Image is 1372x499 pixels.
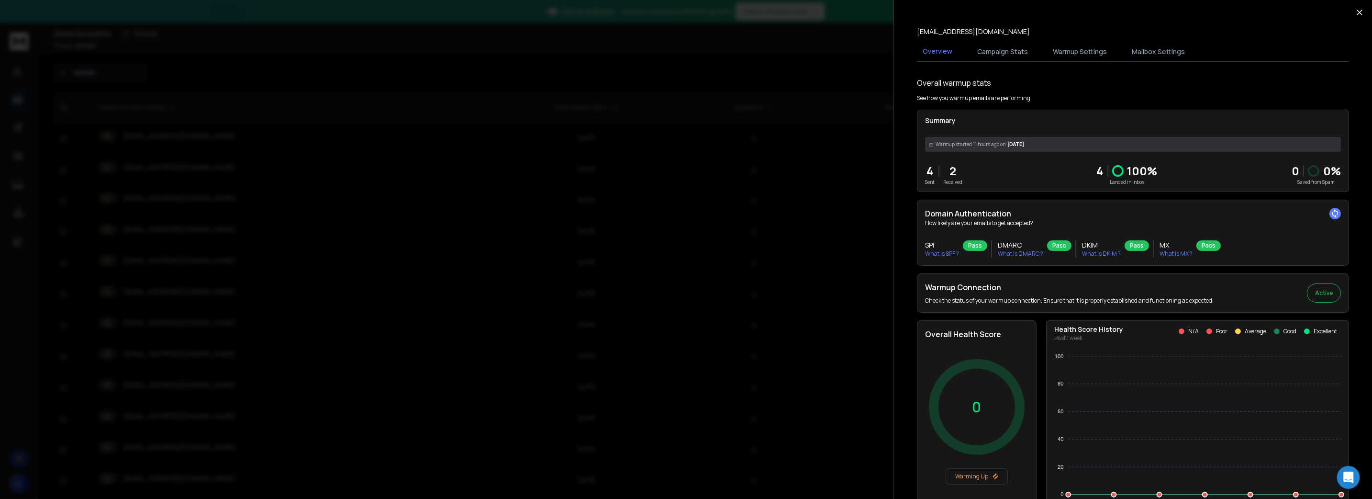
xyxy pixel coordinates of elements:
p: Excellent [1314,328,1337,335]
h3: DMARC [998,240,1043,250]
p: Landed in Inbox [1097,179,1158,186]
div: [DATE] [925,137,1341,152]
h2: Overall Health Score [925,329,1028,340]
p: 4 [1097,163,1104,179]
p: Average [1245,328,1266,335]
tspan: 20 [1058,464,1063,470]
p: Past 1 week [1054,334,1123,342]
button: Mailbox Settings [1126,41,1191,62]
h3: DKIM [1082,240,1121,250]
p: Health Score History [1054,325,1123,334]
p: Summary [925,116,1341,125]
div: Pass [963,240,987,251]
h3: SPF [925,240,959,250]
div: Pass [1196,240,1221,251]
p: What is DMARC ? [998,250,1043,258]
p: 2 [943,163,962,179]
p: Good [1283,328,1296,335]
tspan: 100 [1055,353,1063,359]
div: Pass [1125,240,1149,251]
p: 0 % [1323,163,1341,179]
button: Campaign Stats [971,41,1034,62]
button: Warmup Settings [1047,41,1113,62]
span: Warmup started 11 hours ago on [936,141,1005,148]
p: What is MX ? [1160,250,1193,258]
p: Warming Up [950,473,1004,480]
tspan: 60 [1058,408,1063,414]
p: [EMAIL_ADDRESS][DOMAIN_NAME] [917,27,1030,36]
p: What is DKIM ? [1082,250,1121,258]
button: Overview [917,41,958,63]
h2: Warmup Connection [925,282,1214,293]
div: Pass [1047,240,1071,251]
p: N/A [1188,328,1199,335]
p: How likely are your emails to get accepted? [925,219,1341,227]
p: Poor [1216,328,1227,335]
tspan: 0 [1060,492,1063,498]
p: Sent [925,179,935,186]
p: 4 [925,163,935,179]
p: What is SPF ? [925,250,959,258]
p: Received [943,179,962,186]
p: 0 [972,398,982,416]
p: Check the status of your warmup connection. Ensure that it is properly established and functionin... [925,297,1214,305]
strong: 0 [1292,163,1299,179]
h1: Overall warmup stats [917,77,991,89]
p: Saved from Spam [1292,179,1341,186]
tspan: 40 [1058,436,1063,442]
button: Active [1307,284,1341,303]
div: Open Intercom Messenger [1337,466,1360,489]
p: See how you warmup emails are performing [917,94,1030,102]
h3: MX [1160,240,1193,250]
p: 100 % [1127,163,1158,179]
tspan: 80 [1058,381,1063,386]
h2: Domain Authentication [925,208,1341,219]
